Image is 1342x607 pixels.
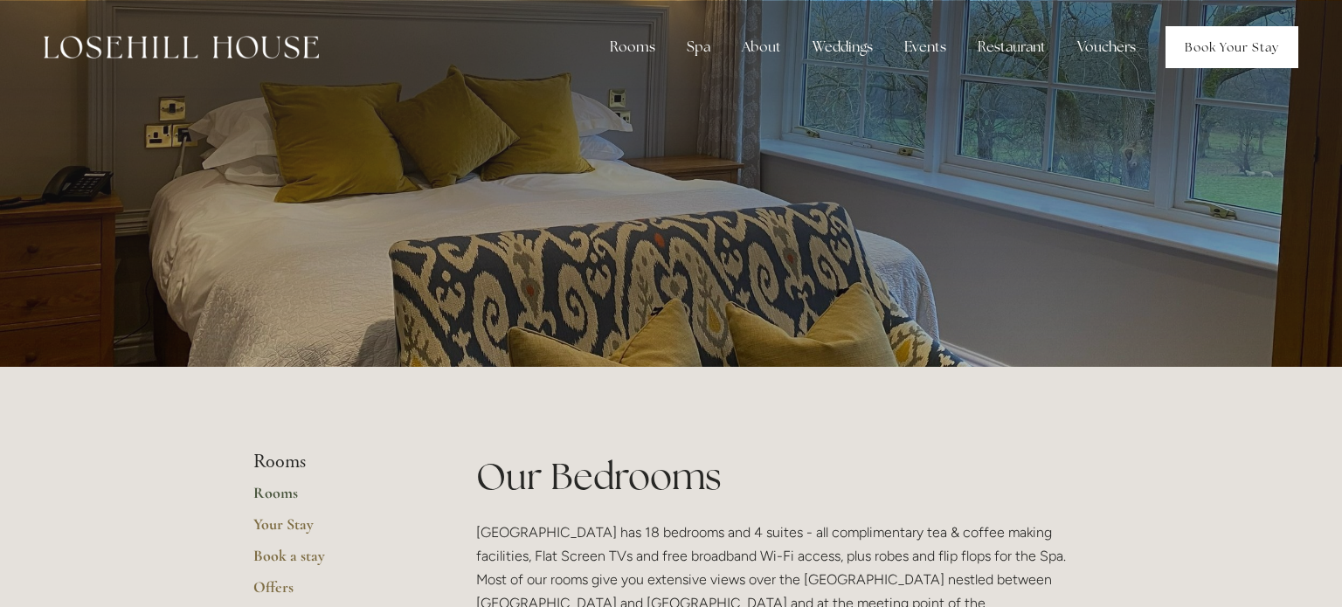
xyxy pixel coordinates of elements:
[253,483,420,514] a: Rooms
[44,36,319,59] img: Losehill House
[964,30,1060,65] div: Restaurant
[596,30,669,65] div: Rooms
[253,451,420,473] li: Rooms
[1166,26,1298,68] a: Book Your Stay
[253,514,420,546] a: Your Stay
[799,30,887,65] div: Weddings
[728,30,795,65] div: About
[673,30,724,65] div: Spa
[1063,30,1150,65] a: Vouchers
[253,546,420,577] a: Book a stay
[476,451,1089,502] h1: Our Bedrooms
[890,30,960,65] div: Events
